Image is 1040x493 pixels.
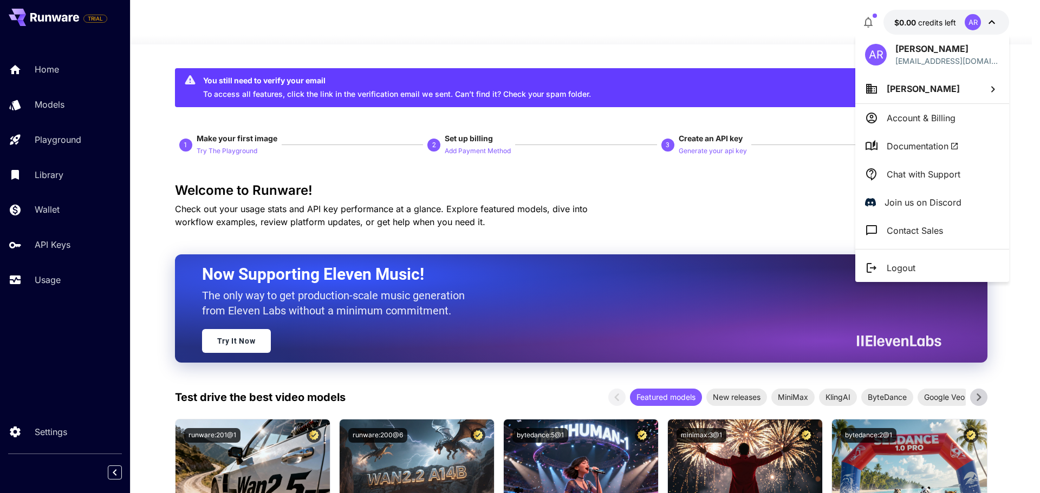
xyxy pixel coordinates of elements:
p: [PERSON_NAME] [895,42,999,55]
span: [PERSON_NAME] [887,83,960,94]
p: Contact Sales [887,224,943,237]
p: Join us on Discord [885,196,961,209]
p: [EMAIL_ADDRESS][DOMAIN_NAME] [895,55,999,67]
div: AR [865,44,887,65]
p: Logout [887,261,915,274]
p: Chat with Support [887,168,960,181]
p: Account & Billing [887,111,955,124]
button: [PERSON_NAME] [855,74,1009,103]
span: Documentation [887,140,959,153]
div: artlab2work@gmail.com [895,55,999,67]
